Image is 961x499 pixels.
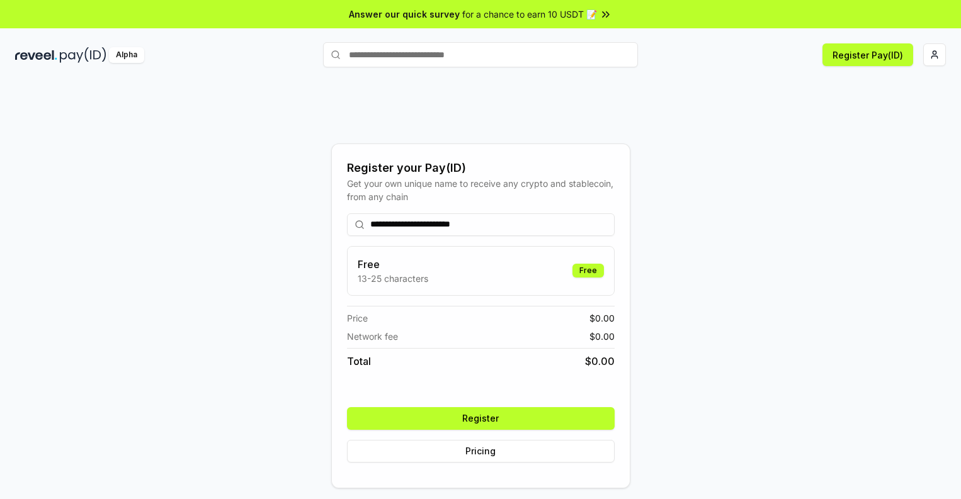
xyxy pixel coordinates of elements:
[347,407,615,430] button: Register
[347,440,615,463] button: Pricing
[109,47,144,63] div: Alpha
[347,311,368,325] span: Price
[358,257,428,272] h3: Free
[349,8,460,21] span: Answer our quick survey
[15,47,57,63] img: reveel_dark
[358,272,428,285] p: 13-25 characters
[585,354,615,369] span: $ 0.00
[822,43,913,66] button: Register Pay(ID)
[347,354,371,369] span: Total
[572,264,604,278] div: Free
[347,159,615,177] div: Register your Pay(ID)
[347,177,615,203] div: Get your own unique name to receive any crypto and stablecoin, from any chain
[60,47,106,63] img: pay_id
[347,330,398,343] span: Network fee
[462,8,597,21] span: for a chance to earn 10 USDT 📝
[589,330,615,343] span: $ 0.00
[589,311,615,325] span: $ 0.00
